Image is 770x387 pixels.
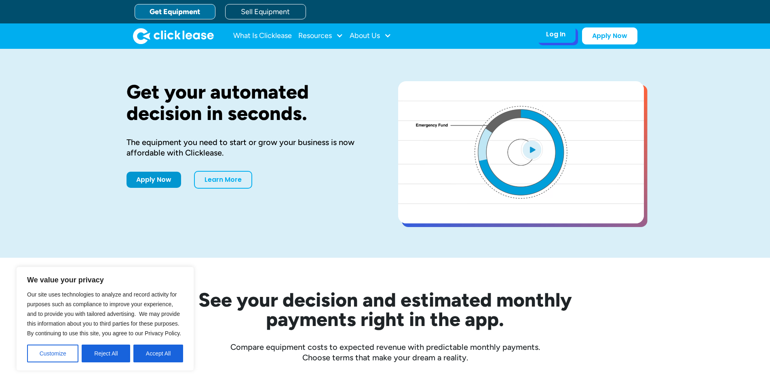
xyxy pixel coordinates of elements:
a: What Is Clicklease [233,28,292,44]
div: Log In [546,30,565,38]
h2: See your decision and estimated monthly payments right in the app. [159,290,612,329]
div: Resources [298,28,343,44]
a: Apply Now [582,27,637,44]
div: About Us [350,28,391,44]
p: We value your privacy [27,275,183,285]
span: Our site uses technologies to analyze and record activity for purposes such as compliance to impr... [27,291,181,337]
a: home [133,28,214,44]
div: The equipment you need to start or grow your business is now affordable with Clicklease. [127,137,372,158]
a: Learn More [194,171,252,189]
a: Get Equipment [135,4,215,19]
a: open lightbox [398,81,644,223]
button: Customize [27,345,78,362]
button: Accept All [133,345,183,362]
a: Sell Equipment [225,4,306,19]
button: Reject All [82,345,130,362]
div: We value your privacy [16,267,194,371]
h1: Get your automated decision in seconds. [127,81,372,124]
img: Clicklease logo [133,28,214,44]
a: Apply Now [127,172,181,188]
div: Compare equipment costs to expected revenue with predictable monthly payments. Choose terms that ... [127,342,644,363]
img: Blue play button logo on a light blue circular background [521,138,543,161]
